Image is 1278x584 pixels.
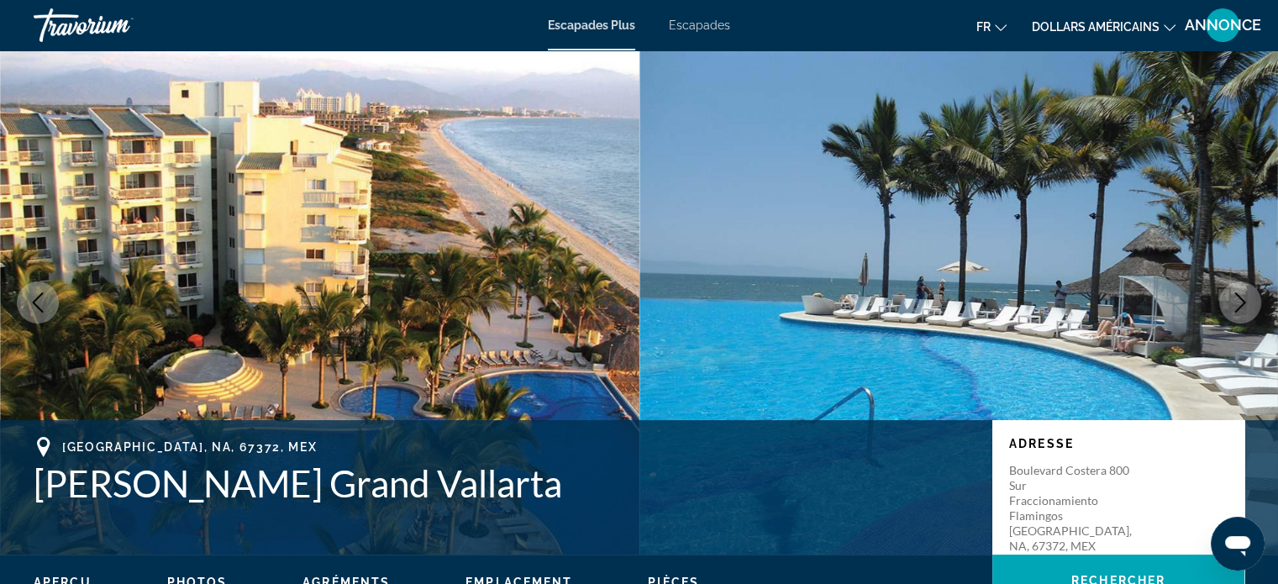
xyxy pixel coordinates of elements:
button: Next image [1219,281,1261,324]
button: Changer de devise [1032,14,1175,39]
font: dollars américains [1032,20,1160,34]
font: ANNONCE [1185,16,1261,34]
button: Changer de langue [976,14,1007,39]
button: Previous image [17,281,59,324]
h1: [PERSON_NAME] Grand Vallarta [34,461,976,505]
iframe: Bouton pour lancer la fenêtre de messagerie [1211,517,1265,571]
a: Travorium [34,3,202,47]
a: Escapades Plus [548,18,635,32]
a: Escapades [669,18,730,32]
span: [GEOGRAPHIC_DATA], NA, 67372, MEX [62,440,317,454]
button: Menu utilisateur [1201,8,1244,43]
font: fr [976,20,991,34]
p: Boulevard Costera 800 Sur Fraccionamiento Flamingos [GEOGRAPHIC_DATA], NA, 67372, MEX [1009,463,1144,554]
p: Adresse [1009,437,1228,450]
